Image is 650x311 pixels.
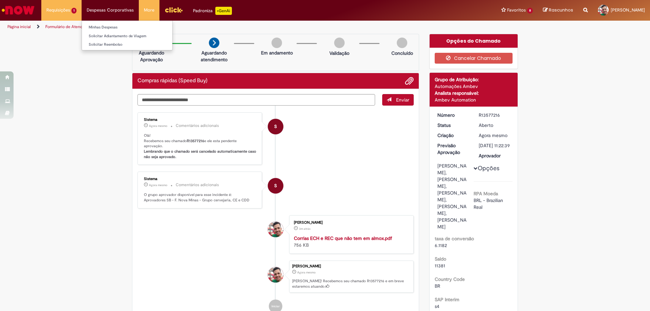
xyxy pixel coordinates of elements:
div: [PERSON_NAME], [PERSON_NAME], [PERSON_NAME], [PERSON_NAME], [PERSON_NAME] [437,162,469,230]
span: More [144,7,154,14]
span: S [274,178,277,194]
div: Ambev Automation [435,96,513,103]
p: Olá! Recebemos seu chamado e ele esta pendente aprovação. [144,133,257,160]
b: Lembrando que o chamado será cancelado automaticamente caso não seja aprovado. [144,149,257,159]
div: [PERSON_NAME] [294,221,407,225]
a: Solicitar Adiantamento de Viagem [82,32,172,40]
div: 756 KB [294,235,407,248]
p: Validação [329,50,349,57]
time: 29/09/2025 14:22:39 [479,132,507,138]
ul: Trilhas de página [5,21,428,33]
dt: Número [432,112,474,118]
div: R13577216 [479,112,510,118]
span: Agora mesmo [297,270,316,274]
div: Grupo de Atribuição: [435,76,513,83]
img: arrow-next.png [209,38,219,48]
span: 1 [71,8,77,14]
img: ServiceNow [1,3,36,17]
p: Aguardando Aprovação [135,49,168,63]
div: 29/09/2025 14:22:39 [479,132,510,139]
b: Country Code [435,276,465,282]
div: Sistema [144,177,257,181]
time: 29/09/2025 14:20:27 [299,227,310,231]
span: [PERSON_NAME] [611,7,645,13]
div: Opções do Chamado [430,34,518,48]
dt: Aprovador [474,152,515,159]
span: Enviar [396,97,409,103]
b: SAP Interim [435,296,459,303]
div: Leandro Luiz De Oliveira [268,222,283,237]
p: O grupo aprovador disponível para esse incidente é: Aprovadores SB - F. Nova Minas - Grupo cervej... [144,192,257,203]
p: Concluído [391,50,413,57]
a: Formulário de Atendimento [45,24,95,29]
div: System [268,178,283,194]
textarea: Digite sua mensagem aqui... [137,94,375,106]
div: Padroniza [193,7,232,15]
div: System [268,119,283,134]
li: Leandro Luiz De Oliveira [137,261,414,293]
span: 3m atrás [299,227,310,231]
a: Página inicial [7,24,31,29]
div: Automações Ambev [435,83,513,90]
div: Sistema [144,118,257,122]
div: Aberto [479,122,510,129]
a: Solicitar Reembolso [82,41,172,48]
span: Requisições [46,7,70,14]
span: Agora mesmo [479,132,507,138]
span: 8 [527,8,533,14]
b: RPA Moeda [474,191,498,197]
small: Comentários adicionais [176,123,219,129]
span: 6.1182 [435,242,447,248]
span: Rascunhos [549,7,573,13]
p: Aguardando atendimento [198,49,231,63]
div: Analista responsável: [435,90,513,96]
p: [PERSON_NAME]! Recebemos seu chamado R13577216 e em breve estaremos atuando. [292,279,410,289]
div: [DATE] 11:22:39 [479,142,510,149]
span: s4 [435,303,439,309]
img: img-circle-grey.png [397,38,407,48]
img: img-circle-grey.png [334,38,345,48]
b: R13577216 [187,138,204,143]
div: Leandro Luiz De Oliveira [268,267,283,283]
span: BR [435,283,440,289]
a: Rascunhos [543,7,573,14]
button: Enviar [382,94,414,106]
ul: Despesas Corporativas [82,20,173,50]
span: BRL - Brazilian Real [474,197,504,210]
span: 11381 [435,263,445,269]
dt: Criação [432,132,474,139]
h2: Compras rápidas (Speed Buy) Histórico de tíquete [137,78,208,84]
b: taxa de conversão [435,236,474,242]
small: Comentários adicionais [176,182,219,188]
dt: Status [432,122,474,129]
p: +GenAi [215,7,232,15]
button: Adicionar anexos [405,76,414,85]
span: S [274,118,277,135]
button: Cancelar Chamado [435,53,513,64]
time: 29/09/2025 14:22:51 [149,124,167,128]
a: Minhas Despesas [82,24,172,31]
span: Agora mesmo [149,183,167,187]
span: Despesas Corporativas [87,7,134,14]
span: Favoritos [507,7,526,14]
b: Saldo [435,256,446,262]
img: img-circle-grey.png [272,38,282,48]
p: Em andamento [261,49,293,56]
div: [PERSON_NAME] [292,264,410,268]
time: 29/09/2025 14:22:47 [149,183,167,187]
span: Agora mesmo [149,124,167,128]
time: 29/09/2025 14:22:39 [297,270,316,274]
img: click_logo_yellow_360x200.png [165,5,183,15]
a: Corrias ECH e REC que não tem em almox.pdf [294,235,392,241]
dt: Previsão Aprovação [432,142,474,156]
